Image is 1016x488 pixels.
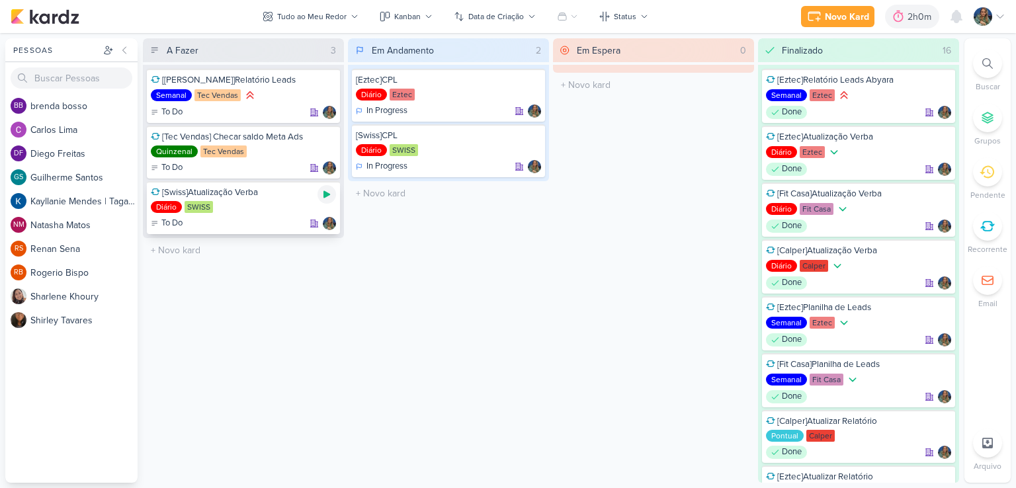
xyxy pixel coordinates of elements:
[323,106,336,119] img: Isabella Gutierres
[766,188,951,200] div: [Fit Casa]Atualização Verba
[810,317,835,329] div: Eztec
[151,106,183,119] div: To Do
[161,106,183,119] p: To Do
[766,415,951,427] div: [Calper]Atualizar Relatório
[323,161,336,175] div: Responsável: Isabella Gutierres
[151,89,192,101] div: Semanal
[161,161,183,175] p: To Do
[528,104,541,118] img: Isabella Gutierres
[766,203,797,215] div: Diário
[11,241,26,257] div: Renan Sena
[390,144,418,156] div: SWISS
[11,67,132,89] input: Buscar Pessoas
[30,218,138,232] div: N a t a s h a M a t o s
[800,203,833,215] div: Fit Casa
[766,260,797,272] div: Diário
[30,194,138,208] div: K a y l l a n i e M e n d e s | T a g a w a
[735,44,751,58] div: 0
[185,201,213,213] div: SWISS
[938,220,951,233] div: Responsável: Isabella Gutierres
[782,44,823,58] div: Finalizado
[938,276,951,290] img: Isabella Gutierres
[167,44,198,58] div: A Fazer
[766,106,807,119] div: Done
[766,131,951,143] div: [Eztec]Atualização Verba
[323,217,336,230] div: Responsável: Isabella Gutierres
[30,171,138,184] div: G u i l h e r m e S a n t o s
[243,89,257,102] div: Prioridade Alta
[766,430,804,442] div: Pontual
[974,460,1001,472] p: Arquivo
[766,220,807,233] div: Done
[782,390,802,403] p: Done
[528,104,541,118] div: Responsável: Isabella Gutierres
[151,186,336,198] div: [Swiss]Atualização Verba
[30,290,138,304] div: S h a r l e n e K h o u r y
[11,98,26,114] div: brenda bosso
[766,333,807,346] div: Done
[938,333,951,346] img: Isabella Gutierres
[976,81,1000,93] p: Buscar
[782,106,802,119] p: Done
[810,89,835,101] div: Eztec
[968,243,1007,255] p: Recorrente
[366,104,407,118] p: In Progress
[766,302,951,313] div: [Eztec]Planilha de Leads
[30,313,138,327] div: S h i r l e y T a v a r e s
[11,9,79,24] img: kardz.app
[30,147,138,161] div: D i e g o F r e i t a s
[800,146,825,158] div: Eztec
[766,390,807,403] div: Done
[151,201,182,213] div: Diário
[938,220,951,233] img: Isabella Gutierres
[766,471,951,483] div: [Eztec]Atualizar Relatório
[810,374,843,386] div: Fit Casa
[11,264,26,280] div: Rogerio Bispo
[938,390,951,403] img: Isabella Gutierres
[14,174,23,181] p: GS
[151,161,183,175] div: To Do
[964,49,1011,93] li: Ctrl + F
[13,222,24,229] p: NM
[938,333,951,346] div: Responsável: Isabella Gutierres
[372,44,434,58] div: Em Andamento
[200,145,247,157] div: Tec Vendas
[577,44,620,58] div: Em Espera
[827,145,841,159] div: Prioridade Baixa
[766,89,807,101] div: Semanal
[14,102,23,110] p: bb
[836,202,849,216] div: Prioridade Baixa
[151,74,336,86] div: [Tec Vendas]Relatório Leads
[11,145,26,161] div: Diego Freitas
[11,312,26,328] img: Shirley Tavares
[837,89,851,102] div: Prioridade Alta
[11,122,26,138] img: Carlos Lima
[831,259,844,272] div: Prioridade Baixa
[151,145,198,157] div: Quinzenal
[161,217,183,230] p: To Do
[30,242,138,256] div: R e n a n S e n a
[766,317,807,329] div: Semanal
[528,160,541,173] img: Isabella Gutierres
[970,189,1005,201] p: Pendente
[938,163,951,176] img: Isabella Gutierres
[11,288,26,304] img: Sharlene Khoury
[766,146,797,158] div: Diário
[151,217,183,230] div: To Do
[806,430,835,442] div: Calper
[974,7,992,26] img: Isabella Gutierres
[766,374,807,386] div: Semanal
[766,163,807,176] div: Done
[801,6,874,27] button: Novo Kard
[356,74,541,86] div: [Eztec]CPL
[782,446,802,459] p: Done
[782,163,802,176] p: Done
[356,89,387,101] div: Diário
[825,10,869,24] div: Novo Kard
[30,266,138,280] div: R o g e r i o B i s p o
[325,44,341,58] div: 3
[366,160,407,173] p: In Progress
[938,106,951,119] div: Responsável: Isabella Gutierres
[194,89,241,101] div: Tec Vendas
[151,131,336,143] div: [Tec Vendas] Checar saldo Meta Ads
